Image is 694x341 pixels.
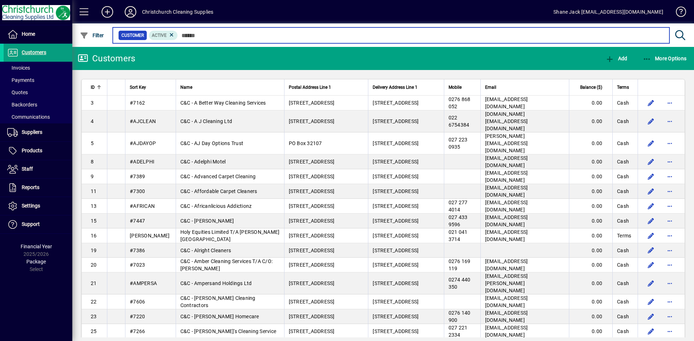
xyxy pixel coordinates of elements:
button: Edit [645,311,657,322]
td: 0.00 [569,309,612,324]
span: C&C - Affordable Carpet Cleaners [180,188,257,194]
span: Cash [617,202,629,210]
span: [STREET_ADDRESS] [373,203,419,209]
span: C&C - Ampersand Holdings Ltd [180,280,252,286]
button: More options [664,200,676,212]
button: Edit [645,156,657,167]
span: C&C - Africanlicious Addictionz [180,203,252,209]
td: 0.00 [569,272,612,294]
span: [STREET_ADDRESS] [289,299,335,305]
span: Backorders [7,102,37,108]
span: #AMPERSA [130,280,157,286]
button: More options [664,115,676,127]
button: Edit [645,97,657,109]
span: [STREET_ADDRESS] [373,248,419,253]
span: 5 [91,140,94,146]
span: 0274 440 350 [449,277,471,290]
span: [STREET_ADDRESS] [289,203,335,209]
a: Products [4,142,72,160]
button: Edit [645,296,657,307]
a: Support [4,215,72,233]
td: 0.00 [569,214,612,228]
button: More options [664,156,676,167]
span: 21 [91,280,97,286]
span: Cash [617,313,629,320]
span: Terms [617,232,631,239]
button: More options [664,230,676,241]
button: More options [664,137,676,149]
span: C&C - AJ Day Options Trust [180,140,244,146]
span: #7266 [130,328,145,334]
span: #AJCLEAN [130,118,156,124]
span: Package [26,259,46,265]
span: Cash [617,173,629,180]
span: 23 [91,314,97,319]
span: Holy Equities Limited T/A [PERSON_NAME][GEOGRAPHIC_DATA] [180,229,280,242]
span: [EMAIL_ADDRESS][DOMAIN_NAME] [485,229,528,242]
button: More options [664,171,676,182]
button: Edit [645,230,657,241]
span: [EMAIL_ADDRESS][DOMAIN_NAME] [485,185,528,198]
span: Suppliers [22,129,42,135]
span: #AJDAYOP [130,140,156,146]
button: Add [96,5,119,18]
span: Active [152,33,167,38]
td: 0.00 [569,258,612,272]
span: 9 [91,174,94,179]
span: Cash [617,247,629,254]
button: More options [664,259,676,271]
span: More Options [643,56,687,61]
span: 027 223 0935 [449,137,468,150]
span: Cash [617,188,629,195]
span: Home [22,31,35,37]
span: C&C - Advanced Carpet Cleaning [180,174,256,179]
span: [STREET_ADDRESS] [373,299,419,305]
span: ID [91,83,95,91]
span: [STREET_ADDRESS] [373,280,419,286]
div: Mobile [449,83,476,91]
td: 0.00 [569,228,612,243]
span: Name [180,83,192,91]
span: 15 [91,218,97,224]
a: Payments [4,74,72,86]
span: [STREET_ADDRESS] [373,100,419,106]
span: [STREET_ADDRESS] [289,262,335,268]
div: Christchurch Cleaning Supplies [142,6,213,18]
button: More options [664,325,676,337]
span: Financial Year [21,244,52,249]
span: #7220 [130,314,145,319]
span: #ADELPHI [130,159,154,165]
span: 027 433 9596 [449,214,468,227]
span: Cash [617,328,629,335]
button: More options [664,296,676,307]
span: [EMAIL_ADDRESS][DOMAIN_NAME] [485,96,528,109]
span: Balance ($) [580,83,602,91]
button: More options [664,311,676,322]
button: More Options [641,52,689,65]
span: #7023 [130,262,145,268]
button: More options [664,215,676,227]
span: Delivery Address Line 1 [373,83,417,91]
span: 021 041 3714 [449,229,468,242]
span: 20 [91,262,97,268]
a: Reports [4,179,72,197]
td: 0.00 [569,324,612,339]
div: Customers [78,53,135,64]
span: [STREET_ADDRESS] [289,233,335,239]
span: [STREET_ADDRESS] [373,159,419,165]
a: Home [4,25,72,43]
span: #7447 [130,218,145,224]
span: #AFRICAN [130,203,155,209]
span: [EMAIL_ADDRESS][DOMAIN_NAME] [485,258,528,271]
span: C&C - A J Cleaning Ltd [180,118,232,124]
span: [STREET_ADDRESS] [289,188,335,194]
span: 3 [91,100,94,106]
span: Cash [617,261,629,268]
span: [EMAIL_ADDRESS][DOMAIN_NAME] [485,310,528,323]
span: [EMAIL_ADDRESS][DOMAIN_NAME] [485,170,528,183]
span: C&C - Alright Cleaners [180,248,231,253]
span: [STREET_ADDRESS] [289,248,335,253]
button: More options [664,97,676,109]
span: Cash [617,158,629,165]
span: [STREET_ADDRESS] [289,118,335,124]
